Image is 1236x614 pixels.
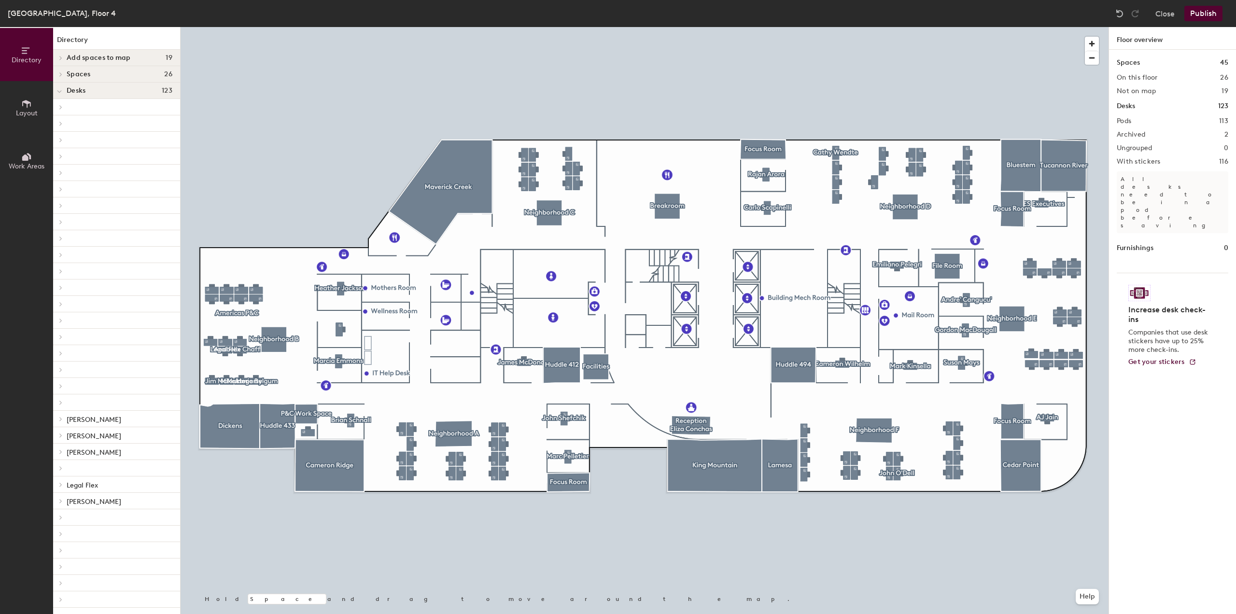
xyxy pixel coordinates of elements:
button: Close [1155,6,1175,21]
span: Desks [67,87,85,95]
span: Legal Flex [67,481,98,489]
span: 26 [164,70,172,78]
h2: 113 [1219,117,1228,125]
h1: 0 [1224,243,1228,253]
span: Add spaces to map [67,54,131,62]
h2: 2 [1224,131,1228,139]
span: [PERSON_NAME] [67,448,121,457]
h1: Desks [1117,101,1135,112]
h2: Pods [1117,117,1131,125]
span: Directory [12,56,42,64]
h2: 0 [1224,144,1228,152]
span: [PERSON_NAME] [67,416,121,424]
p: All desks need to be in a pod before saving [1117,171,1228,233]
h2: 19 [1222,87,1228,95]
span: Spaces [67,70,91,78]
h1: Spaces [1117,57,1140,68]
span: [PERSON_NAME] [67,432,121,440]
h2: On this floor [1117,74,1158,82]
button: Help [1076,589,1099,604]
h4: Increase desk check-ins [1128,305,1211,324]
h2: With stickers [1117,158,1161,166]
img: Undo [1115,9,1124,18]
img: Redo [1130,9,1140,18]
span: Get your stickers [1128,358,1185,366]
h1: Furnishings [1117,243,1153,253]
button: Publish [1184,6,1222,21]
h2: 116 [1219,158,1228,166]
span: Work Areas [9,162,44,170]
span: 19 [166,54,172,62]
h2: Not on map [1117,87,1156,95]
h1: 123 [1218,101,1228,112]
a: Get your stickers [1128,358,1196,366]
h1: Floor overview [1109,27,1236,50]
span: Layout [16,109,38,117]
p: Companies that use desk stickers have up to 25% more check-ins. [1128,328,1211,354]
h1: 45 [1220,57,1228,68]
h2: Archived [1117,131,1145,139]
h2: Ungrouped [1117,144,1152,152]
h1: Directory [53,35,180,50]
h2: 26 [1220,74,1228,82]
div: [GEOGRAPHIC_DATA], Floor 4 [8,7,116,19]
span: [PERSON_NAME] [67,498,121,506]
img: Sticker logo [1128,285,1151,301]
span: 123 [162,87,172,95]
